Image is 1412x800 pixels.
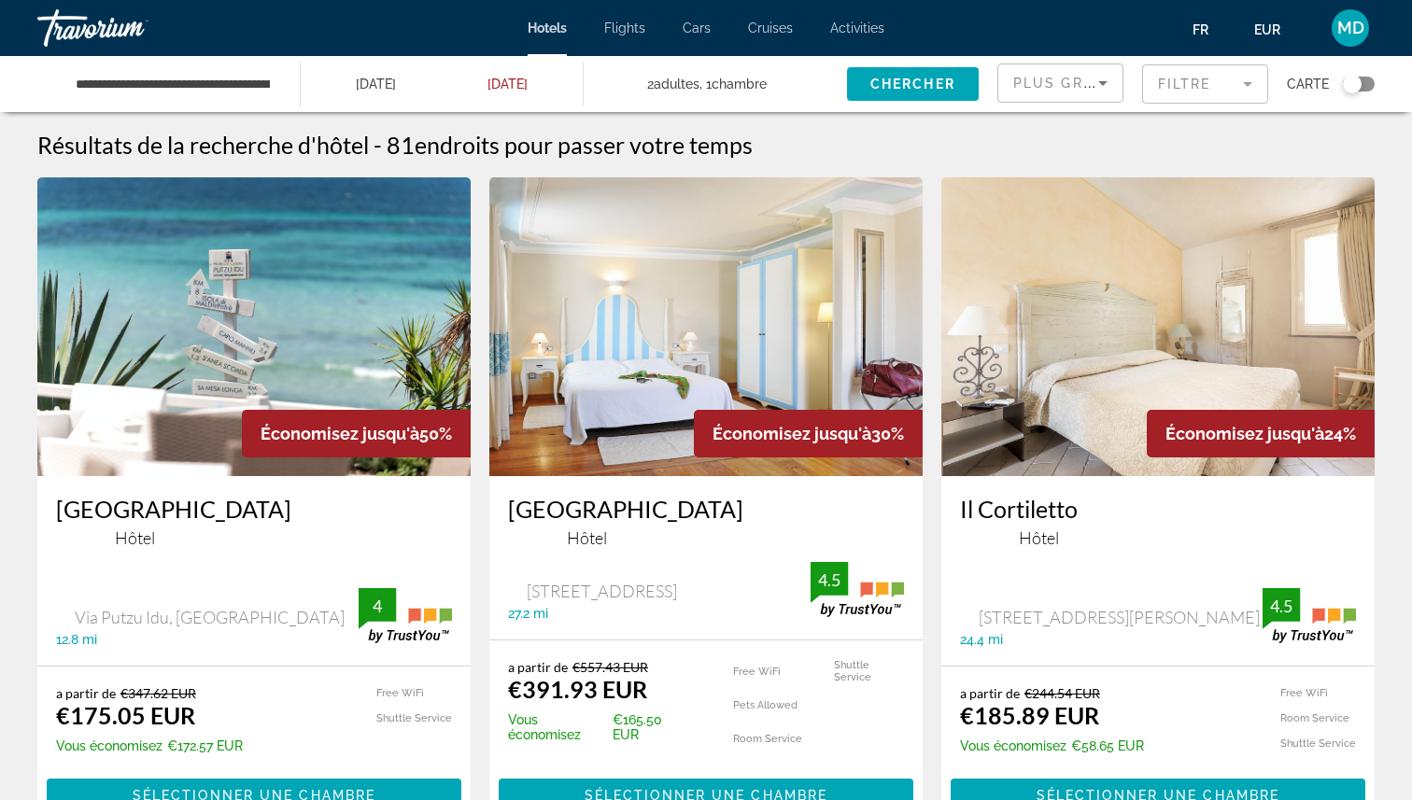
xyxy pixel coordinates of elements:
[1337,19,1364,37] span: MD
[345,710,452,726] li: Shuttle Service
[567,527,607,548] span: Hôtel
[56,495,452,523] a: [GEOGRAPHIC_DATA]
[604,21,645,35] a: Flights
[1142,63,1268,105] button: Filter
[387,131,753,159] h2: 81
[1249,685,1356,701] li: Free WiFi
[345,685,452,701] li: Free WiFi
[56,738,162,753] span: Vous économisez
[1013,72,1108,94] mat-select: Sort by
[508,527,904,548] div: 3 star Hotel
[1193,16,1226,43] button: Change language
[374,131,382,159] span: -
[647,71,699,97] span: 2
[1249,710,1356,726] li: Room Service
[1263,595,1300,617] div: 4.5
[960,685,1020,701] span: a partir de
[56,685,116,701] span: a partir de
[489,177,923,476] img: Hotel image
[415,131,753,159] span: endroits pour passer votre temps
[584,56,847,112] button: Travelers: 2 adults, 0 children
[870,77,955,91] span: Chercher
[37,4,224,52] a: Travorium
[120,685,196,701] del: €347.62 EUR
[979,607,1260,627] span: [STREET_ADDRESS][PERSON_NAME]
[960,738,1066,753] span: Vous économisez
[847,67,979,101] button: Chercher
[508,675,647,703] ins: €391.93 EUR
[508,712,608,742] span: Vous économisez
[508,606,548,621] span: 27.2 mi
[960,632,1003,647] span: 24.4 mi
[1287,71,1329,97] span: Carte
[960,701,1099,729] ins: €185.89 EUR
[359,595,396,617] div: 4
[1254,22,1280,37] span: EUR
[694,410,923,457] div: 30%
[1024,685,1100,701] del: €244.54 EUR
[508,712,687,742] p: €165.50 EUR
[683,21,711,35] a: Cars
[803,659,904,683] li: Shuttle Service
[1329,76,1375,92] button: Toggle map
[701,659,802,683] li: Free WiFi
[56,738,243,753] p: €172.57 EUR
[941,177,1375,476] img: Hotel image
[1249,736,1356,751] li: Shuttle Service
[508,495,904,523] a: [GEOGRAPHIC_DATA]
[1326,8,1375,48] button: User Menu
[75,607,345,627] span: Via Putzu Idu, [GEOGRAPHIC_DATA]
[1165,424,1324,443] span: Économisez jusqu'à
[811,568,848,591] div: 4.5
[1263,588,1356,643] img: trustyou-badge.svg
[242,410,471,457] div: 50%
[1013,76,1236,91] span: Plus grandes économies
[56,701,195,729] ins: €175.05 EUR
[301,56,583,112] button: Check-in date: Oct 5, 2025 Check-out date: Oct 7, 2025
[960,738,1144,753] p: €58.65 EUR
[572,659,648,675] del: €557.43 EUR
[115,527,155,548] span: Hôtel
[748,21,793,35] a: Cruises
[811,562,904,617] img: trustyou-badge.svg
[960,495,1356,523] a: Il Cortiletto
[699,71,767,97] span: , 1
[960,527,1356,548] div: 3 star Hotel
[1254,16,1298,43] button: Change currency
[508,659,568,675] span: a partir de
[261,424,419,443] span: Économisez jusqu'à
[528,21,567,35] a: Hotels
[56,632,97,647] span: 12.8 mi
[527,581,677,601] span: [STREET_ADDRESS]
[712,77,767,91] span: Chambre
[654,77,699,91] span: Adultes
[37,177,471,476] img: Hotel image
[359,588,452,643] img: trustyou-badge.svg
[1147,410,1375,457] div: 24%
[56,527,452,548] div: 3 star Hotel
[37,131,369,159] h1: Résultats de la recherche d'hôtel
[830,21,884,35] a: Activities
[701,693,802,717] li: Pets Allowed
[1193,22,1208,37] span: fr
[1019,527,1059,548] span: Hôtel
[713,424,871,443] span: Économisez jusqu'à
[701,726,802,751] li: Room Service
